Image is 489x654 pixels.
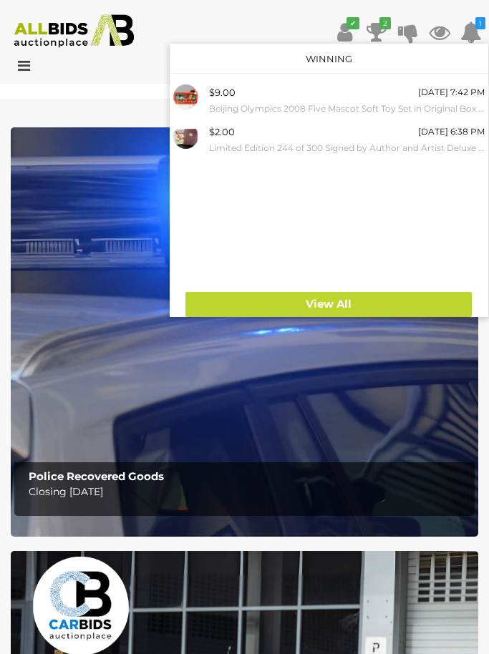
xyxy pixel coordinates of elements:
[173,84,198,109] img: 53969-22a.JPG
[379,17,391,29] i: 2
[460,19,482,45] a: 1
[185,292,472,317] a: View All
[209,140,485,156] small: Limited Edition 244 of 300 Signed by Author and Artist Deluxe Collectors Editions, The History of...
[418,124,485,140] div: [DATE] 6:38 PM
[209,124,235,140] div: $2.00
[347,17,359,29] i: ✔
[173,124,198,149] img: 53982-41a.jpg
[7,14,141,48] img: Allbids.com.au
[366,19,387,45] a: 2
[418,84,485,100] div: [DATE] 7:42 PM
[475,17,485,29] i: 1
[334,19,356,45] a: ✔
[209,84,236,101] div: $9.00
[209,101,485,117] small: Beijing Olympics 2008 Five Mascot Soft Toy Set in Original Box Along with Cap
[170,81,488,120] a: $9.00 [DATE] 7:42 PM Beijing Olympics 2008 Five Mascot Soft Toy Set in Original Box Along with Cap
[170,120,488,160] a: $2.00 [DATE] 6:38 PM Limited Edition 244 of 300 Signed by Author and Artist Deluxe Collectors Edi...
[306,53,352,64] a: Winning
